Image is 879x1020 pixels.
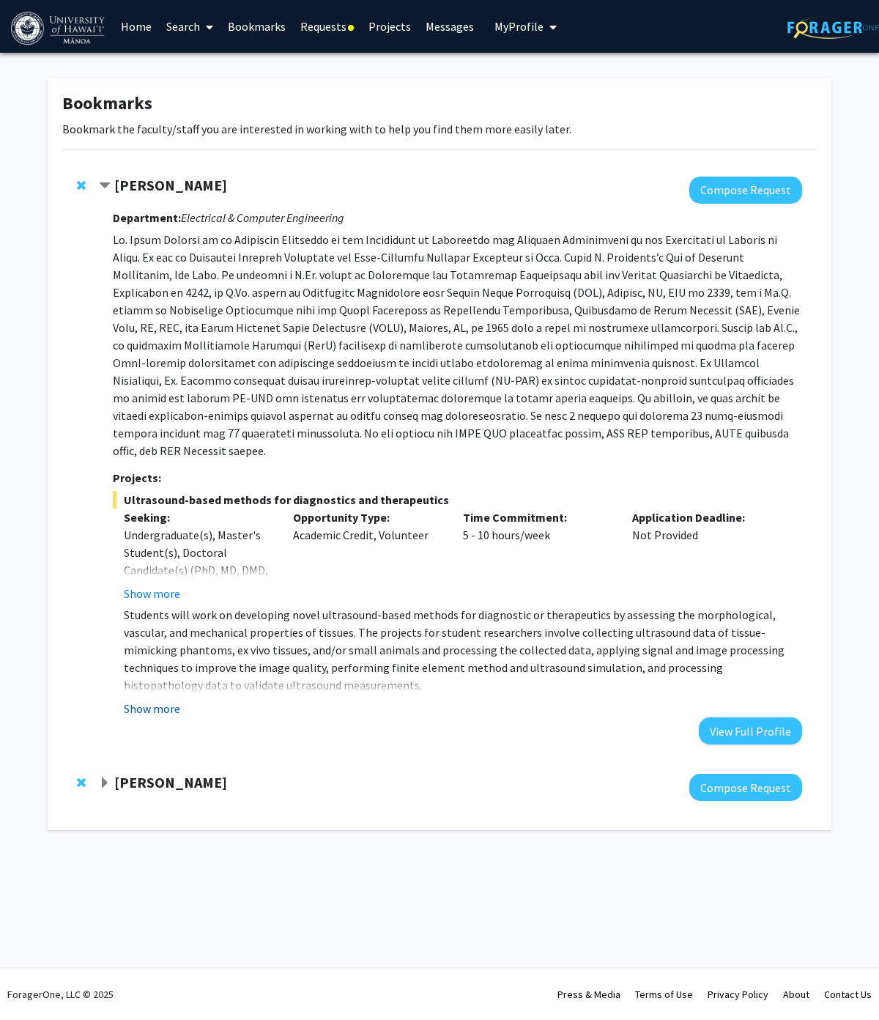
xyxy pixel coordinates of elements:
[689,774,802,801] button: Compose Request to Jonathan Koch
[99,180,111,192] span: Contract Murad Hossain Bookmark
[494,19,544,34] span: My Profile
[621,509,791,602] div: Not Provided
[824,988,872,1001] a: Contact Us
[11,954,62,1009] iframe: Chat
[62,93,817,114] h1: Bookmarks
[557,988,620,1001] a: Press & Media
[114,176,227,194] strong: [PERSON_NAME]
[282,509,452,602] div: Academic Credit, Volunteer
[418,1,481,52] a: Messages
[124,700,180,717] button: Show more
[113,231,802,459] p: Lo. Ipsum Dolorsi am co Adipiscin Elitseddo ei tem Incididunt ut Laboreetdo mag Aliquaen Adminimv...
[114,773,227,791] strong: [PERSON_NAME]
[124,526,272,632] div: Undergraduate(s), Master's Student(s), Doctoral Candidate(s) (PhD, MD, DMD, PharmD, etc.), Medica...
[452,509,622,602] div: 5 - 10 hours/week
[124,509,272,526] p: Seeking:
[699,717,802,744] button: View Full Profile
[689,177,802,204] button: Compose Request to Murad Hossain
[293,1,361,52] a: Requests
[77,777,86,788] span: Remove Jonathan Koch from bookmarks
[181,210,344,225] i: Electrical & Computer Engineering
[62,120,817,138] p: Bookmark the faculty/staff you are interested in working with to help you find them more easily l...
[11,12,108,45] img: University of Hawaiʻi at Mānoa Logo
[632,509,780,526] p: Application Deadline:
[113,470,161,485] strong: Projects:
[220,1,293,52] a: Bookmarks
[113,210,181,225] strong: Department:
[708,988,768,1001] a: Privacy Policy
[99,777,111,789] span: Expand Jonathan Koch Bookmark
[114,1,159,52] a: Home
[463,509,611,526] p: Time Commitment:
[77,180,86,191] span: Remove Murad Hossain from bookmarks
[787,16,879,39] img: ForagerOne Logo
[159,1,220,52] a: Search
[124,606,802,694] p: Students will work on developing novel ultrasound-based methods for diagnostic or therapeutics by...
[635,988,693,1001] a: Terms of Use
[124,585,180,602] button: Show more
[361,1,418,52] a: Projects
[783,988,809,1001] a: About
[293,509,441,526] p: Opportunity Type:
[7,969,114,1020] div: ForagerOne, LLC © 2025
[113,491,802,509] span: Ultrasound-based methods for diagnostics and therapeutics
